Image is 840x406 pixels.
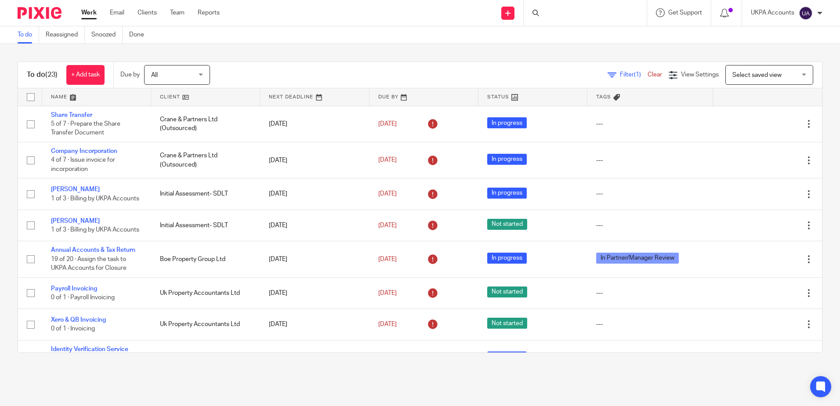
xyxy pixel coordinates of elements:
h1: To do [27,70,58,80]
span: [DATE] [378,321,397,327]
span: Not started [487,318,527,329]
td: [DATE] [260,106,369,142]
span: In progress [487,352,527,362]
p: UKPA Accounts [751,8,794,17]
span: (1) [634,72,641,78]
span: 1 of 3 · Billing by UKPA Accounts [51,227,139,233]
td: [DATE] [260,142,369,178]
span: 19 of 20 · Assign the task to UKPA Accounts for Closure [51,256,127,272]
span: In progress [487,154,527,165]
div: --- [596,320,704,329]
a: Clients [138,8,157,17]
td: [DATE] [260,277,369,308]
a: Team [170,8,185,17]
div: --- [596,120,704,128]
td: Initial Assessment- SDLT [151,178,260,210]
span: All [151,72,158,78]
a: Company Incorporation [51,148,117,154]
td: Uk Property Accountants Ltd [151,309,260,340]
span: 4 of 7 · Issue invoice for incorporation [51,157,115,173]
div: --- [596,189,704,198]
span: Get Support [668,10,702,16]
span: In progress [487,253,527,264]
p: Due by [120,70,140,79]
td: Uk Property Accountants Ltd [151,277,260,308]
td: Crane & Partners Ltd (Outsourced) [151,106,260,142]
a: Share Transfer [51,112,92,118]
td: SEVEN HILLS HOUSES LTD [151,340,260,376]
a: Xero & QB Invoicing [51,317,106,323]
img: svg%3E [799,6,813,20]
td: [DATE] [260,210,369,241]
span: Tags [596,94,611,99]
span: 1 of 3 · Billing by UKPA Accounts [51,196,139,202]
td: [DATE] [260,178,369,210]
span: 0 of 1 · Payroll Invoicing [51,294,115,301]
span: In progress [487,117,527,128]
td: Boe Property Group Ltd [151,241,260,277]
td: Initial Assessment- SDLT [151,210,260,241]
a: Done [129,26,151,43]
span: (23) [45,71,58,78]
a: Annual Accounts & Tax Return [51,247,135,253]
span: [DATE] [378,157,397,163]
a: Snoozed [91,26,123,43]
td: [DATE] [260,340,369,376]
span: 0 of 1 · Invoicing [51,326,95,332]
span: [DATE] [378,222,397,228]
span: In progress [487,188,527,199]
span: View Settings [681,72,719,78]
span: Not started [487,219,527,230]
span: [DATE] [378,121,397,127]
a: Reassigned [46,26,85,43]
a: Reports [198,8,220,17]
div: --- [596,156,704,165]
a: Email [110,8,124,17]
span: Not started [487,286,527,297]
a: To do [18,26,39,43]
a: [PERSON_NAME] [51,186,100,192]
div: --- [596,289,704,297]
span: In Partner/Manager Review [596,253,679,264]
td: [DATE] [260,309,369,340]
a: Identity Verification Service [51,346,128,352]
span: [DATE] [378,191,397,197]
img: Pixie [18,7,62,19]
span: 5 of 7 · Prepare the Share Transfer Document [51,121,120,136]
span: Filter [620,72,648,78]
a: Clear [648,72,662,78]
a: Work [81,8,97,17]
a: + Add task [66,65,105,85]
span: [DATE] [378,290,397,296]
a: [PERSON_NAME] [51,218,100,224]
td: [DATE] [260,241,369,277]
div: --- [596,221,704,230]
span: [DATE] [378,256,397,262]
a: Payroll Invoicing [51,286,97,292]
span: Select saved view [732,72,782,78]
td: Crane & Partners Ltd (Outsourced) [151,142,260,178]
